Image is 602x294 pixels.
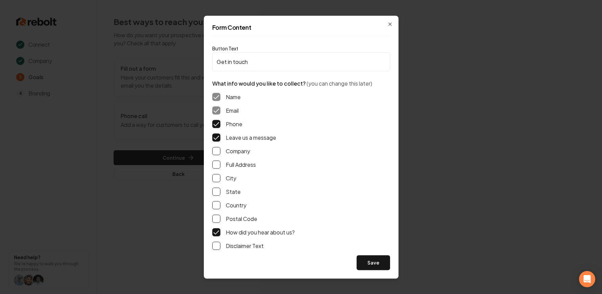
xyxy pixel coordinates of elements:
[226,120,242,128] label: Phone
[212,52,390,71] input: Button Text
[307,80,372,87] span: (you can change this later)
[226,93,241,101] label: Name
[212,45,238,51] label: Button Text
[226,147,250,155] label: Company
[212,79,390,87] p: What info would you like to collect?
[226,187,241,196] label: State
[226,242,264,250] label: Disclaimer Text
[226,214,257,223] label: Postal Code
[357,255,390,270] button: Save
[226,174,236,182] label: City
[226,160,256,168] label: Full Address
[226,201,246,209] label: Country
[212,24,390,30] h2: Form Content
[226,133,276,141] label: Leave us a message
[226,106,239,114] label: Email
[226,228,295,236] label: How did you hear about us?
